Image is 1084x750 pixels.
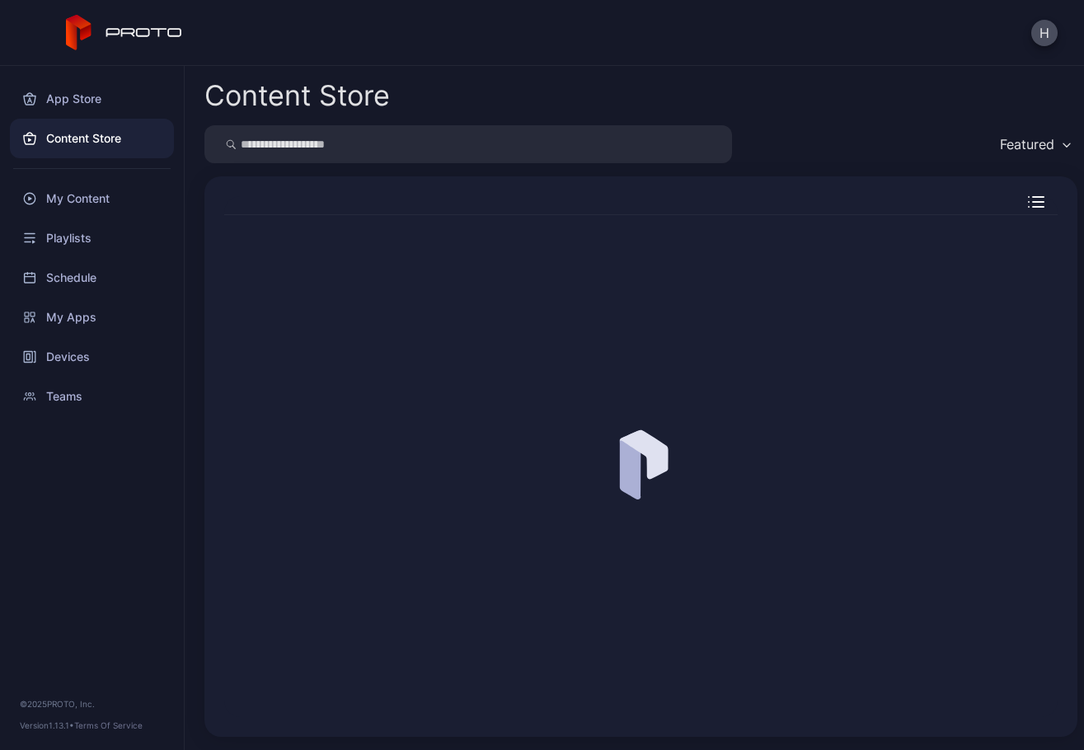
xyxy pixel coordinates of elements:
[10,218,174,258] a: Playlists
[992,125,1077,163] button: Featured
[74,720,143,730] a: Terms Of Service
[204,82,390,110] div: Content Store
[10,258,174,298] a: Schedule
[20,697,164,710] div: © 2025 PROTO, Inc.
[10,298,174,337] a: My Apps
[10,377,174,416] a: Teams
[10,179,174,218] a: My Content
[20,720,74,730] span: Version 1.13.1 •
[1031,20,1058,46] button: H
[10,337,174,377] a: Devices
[10,119,174,158] a: Content Store
[1000,136,1054,152] div: Featured
[10,79,174,119] a: App Store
